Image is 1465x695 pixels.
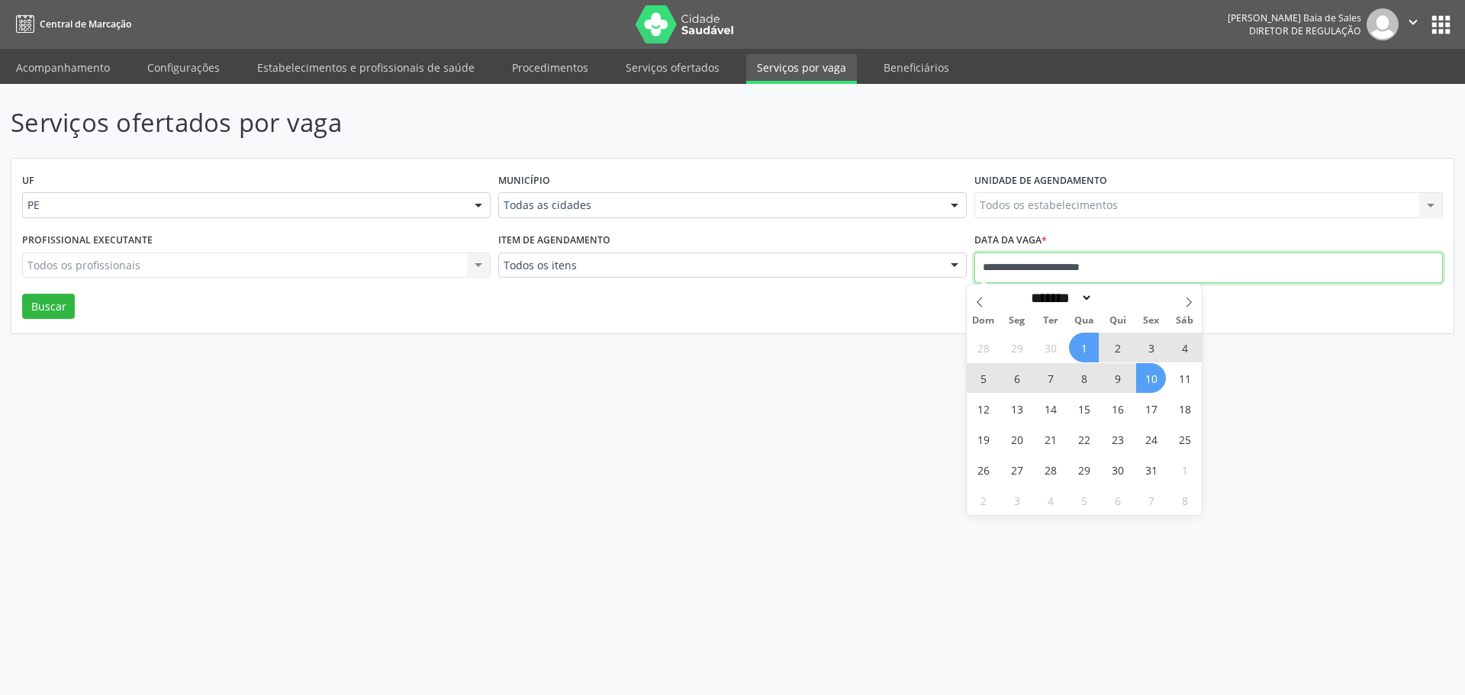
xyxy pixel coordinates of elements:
[1170,455,1199,484] span: Novembro 1, 2025
[1002,363,1032,393] span: Outubro 6, 2025
[1069,363,1099,393] span: Outubro 8, 2025
[1069,333,1099,362] span: Outubro 1, 2025
[1069,394,1099,423] span: Outubro 15, 2025
[1069,455,1099,484] span: Outubro 29, 2025
[873,54,960,81] a: Beneficiários
[1103,455,1132,484] span: Outubro 30, 2025
[1035,333,1065,362] span: Setembro 30, 2025
[1025,290,1093,306] select: Month
[27,198,459,213] span: PE
[1136,363,1166,393] span: Outubro 10, 2025
[246,54,485,81] a: Estabelecimentos e profissionais de saúde
[968,333,998,362] span: Setembro 28, 2025
[501,54,599,81] a: Procedimentos
[1136,424,1166,454] span: Outubro 24, 2025
[22,294,75,320] button: Buscar
[498,169,550,193] label: Município
[1170,363,1199,393] span: Outubro 11, 2025
[498,229,610,253] label: Item de agendamento
[1399,8,1428,40] button: 
[1405,14,1422,31] i: 
[1103,333,1132,362] span: Outubro 2, 2025
[1135,316,1168,326] span: Sex
[1002,485,1032,515] span: Novembro 3, 2025
[1000,316,1034,326] span: Seg
[1103,424,1132,454] span: Outubro 23, 2025
[1035,394,1065,423] span: Outubro 14, 2025
[968,394,998,423] span: Outubro 12, 2025
[22,229,153,253] label: Profissional executante
[1069,485,1099,515] span: Novembro 5, 2025
[1136,485,1166,515] span: Novembro 7, 2025
[974,169,1107,193] label: Unidade de agendamento
[1069,424,1099,454] span: Outubro 22, 2025
[1002,424,1032,454] span: Outubro 20, 2025
[1136,455,1166,484] span: Outubro 31, 2025
[11,11,131,37] a: Central de Marcação
[1035,455,1065,484] span: Outubro 28, 2025
[615,54,730,81] a: Serviços ofertados
[746,54,857,84] a: Serviços por vaga
[968,485,998,515] span: Novembro 2, 2025
[22,169,34,193] label: UF
[1249,24,1361,37] span: Diretor de regulação
[1067,316,1101,326] span: Qua
[5,54,121,81] a: Acompanhamento
[1170,394,1199,423] span: Outubro 18, 2025
[137,54,230,81] a: Configurações
[1168,316,1202,326] span: Sáb
[11,104,1021,142] p: Serviços ofertados por vaga
[1002,455,1032,484] span: Outubro 27, 2025
[1103,485,1132,515] span: Novembro 6, 2025
[1035,485,1065,515] span: Novembro 4, 2025
[504,258,935,273] span: Todos os itens
[1002,394,1032,423] span: Outubro 13, 2025
[1103,363,1132,393] span: Outubro 9, 2025
[1101,316,1135,326] span: Qui
[968,363,998,393] span: Outubro 5, 2025
[1228,11,1361,24] div: [PERSON_NAME] Baia de Sales
[1136,333,1166,362] span: Outubro 3, 2025
[968,455,998,484] span: Outubro 26, 2025
[1002,333,1032,362] span: Setembro 29, 2025
[1170,424,1199,454] span: Outubro 25, 2025
[504,198,935,213] span: Todas as cidades
[1103,394,1132,423] span: Outubro 16, 2025
[1136,394,1166,423] span: Outubro 17, 2025
[967,316,1000,326] span: Dom
[40,18,131,31] span: Central de Marcação
[1428,11,1454,38] button: apps
[1093,290,1143,306] input: Year
[1170,333,1199,362] span: Outubro 4, 2025
[1170,485,1199,515] span: Novembro 8, 2025
[1367,8,1399,40] img: img
[974,229,1047,253] label: Data da vaga
[1035,424,1065,454] span: Outubro 21, 2025
[968,424,998,454] span: Outubro 19, 2025
[1035,363,1065,393] span: Outubro 7, 2025
[1034,316,1067,326] span: Ter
